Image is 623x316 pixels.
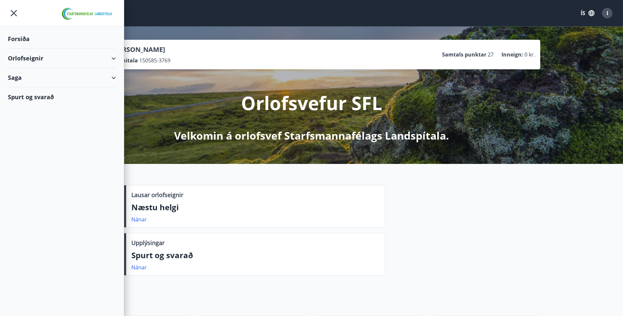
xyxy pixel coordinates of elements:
div: Spurt og svarað [8,87,116,106]
div: Saga [8,68,116,87]
button: I [599,5,615,21]
p: Lausar orlofseignir [131,191,183,199]
span: 27 [488,51,494,58]
p: Kennitala [112,57,138,64]
p: Upplýsingar [131,238,165,247]
a: Nánar [131,216,147,223]
a: Nánar [131,264,147,271]
p: [PERSON_NAME] [112,45,170,54]
p: Næstu helgi [131,202,380,213]
p: Spurt og svarað [131,250,380,261]
button: ÍS [577,7,598,19]
button: menu [8,7,20,19]
p: Samtals punktar [442,51,486,58]
span: I [607,10,608,17]
div: Orlofseignir [8,49,116,68]
img: union_logo [59,7,116,20]
span: 0 kr. [524,51,535,58]
p: Orlofsvefur SFL [241,90,382,115]
span: 150585-3769 [139,57,170,64]
div: Forsíða [8,29,116,49]
p: Inneign : [501,51,523,58]
p: Velkomin á orlofsvef Starfsmannafélags Landspítala. [174,128,449,143]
